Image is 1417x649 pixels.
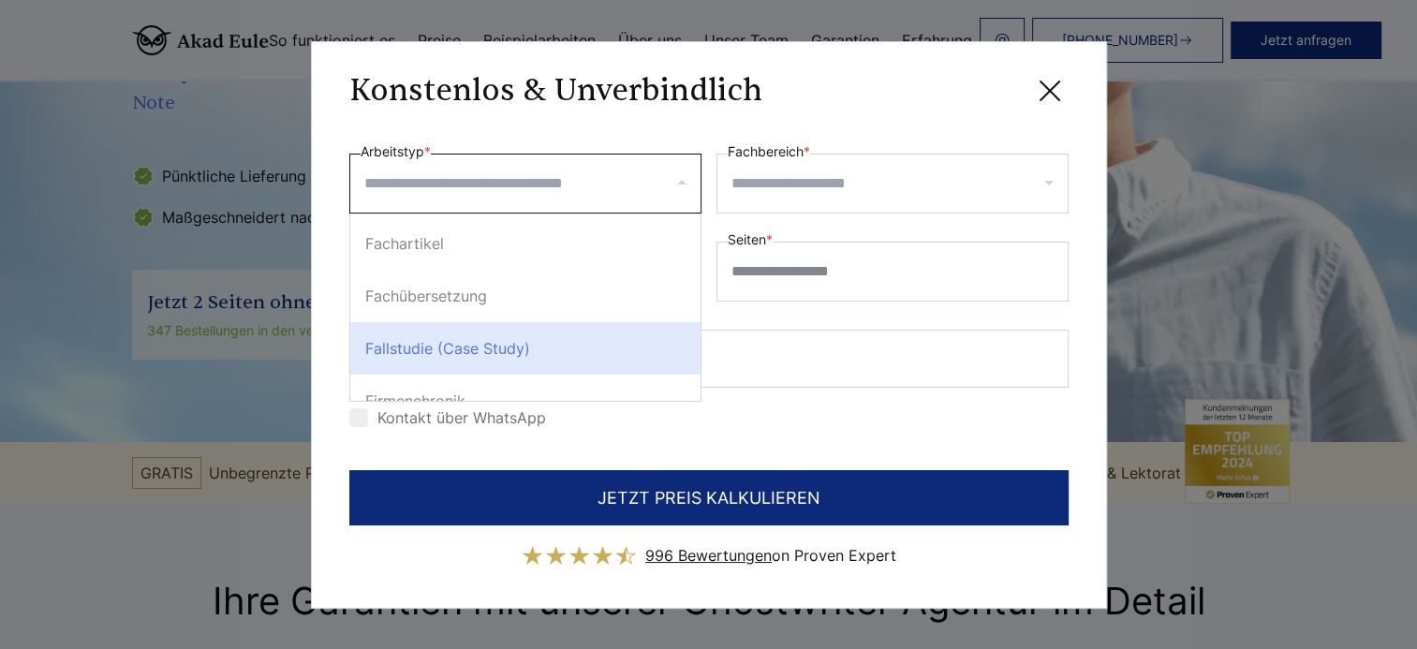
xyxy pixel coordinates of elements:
[728,140,810,163] label: Fachbereich
[349,470,1069,525] button: JETZT PREIS KALKULIEREN
[350,375,701,427] div: Firmenchronik
[349,408,546,427] label: Kontakt über WhatsApp
[349,72,762,110] h3: Konstenlos & Unverbindlich
[645,546,772,565] span: 996 Bewertungen
[350,270,701,322] div: Fachübersetzung
[645,540,896,570] div: on Proven Expert
[361,140,431,163] label: Arbeitstyp
[350,322,701,375] div: Fallstudie (Case Study)
[728,229,773,251] label: Seiten
[350,217,701,270] div: Fachartikel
